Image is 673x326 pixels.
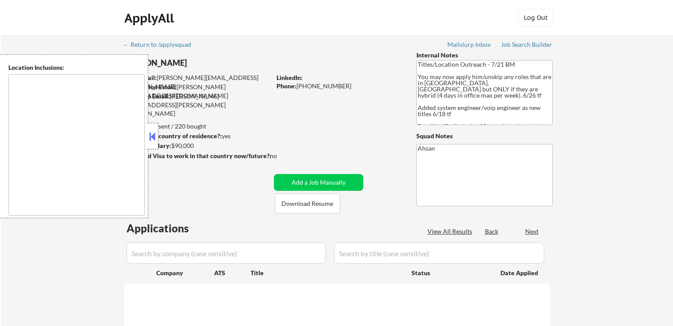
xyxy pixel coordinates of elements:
div: $90,000 [123,141,271,150]
div: Status [411,265,488,281]
div: Location Inclusions: [8,63,145,72]
input: Search by title (case sensitive) [334,243,544,264]
button: Log Out [518,9,554,27]
strong: Phone: [277,82,296,90]
strong: Can work in country of residence?: [123,132,222,140]
div: Company [156,269,214,277]
button: Add a Job Manually [274,174,363,191]
input: Search by company (case sensitive) [127,243,326,264]
div: [PERSON_NAME][EMAIL_ADDRESS][DOMAIN_NAME] [124,83,271,100]
div: [PERSON_NAME][EMAIL_ADDRESS][DOMAIN_NAME] [124,73,271,91]
div: [PHONE_NUMBER] [277,82,402,91]
div: ATS [214,269,250,277]
div: Applications [127,223,214,234]
a: ← Return to /applysquad [123,41,200,50]
div: Mailslurp Inbox [447,42,492,48]
div: [PERSON_NAME][EMAIL_ADDRESS][PERSON_NAME][DOMAIN_NAME] [124,92,271,118]
strong: LinkedIn: [277,74,303,81]
div: Date Applied [500,269,539,277]
div: ApplyAll [124,11,177,26]
div: 147 sent / 220 bought [123,122,271,131]
div: Title [250,269,403,277]
div: ← Return to /applysquad [123,42,200,48]
div: View All Results [427,227,475,236]
div: Next [525,227,539,236]
div: Internal Notes [416,51,553,60]
a: Mailslurp Inbox [447,41,492,50]
div: Back [485,227,499,236]
button: Download Resume [275,193,340,213]
div: Squad Notes [416,132,553,140]
div: [PERSON_NAME] [124,57,306,68]
div: no [270,152,295,160]
div: Job Search Builder [501,42,553,48]
div: yes [123,132,268,140]
strong: Will need Visa to work in that country now/future?: [124,152,271,159]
